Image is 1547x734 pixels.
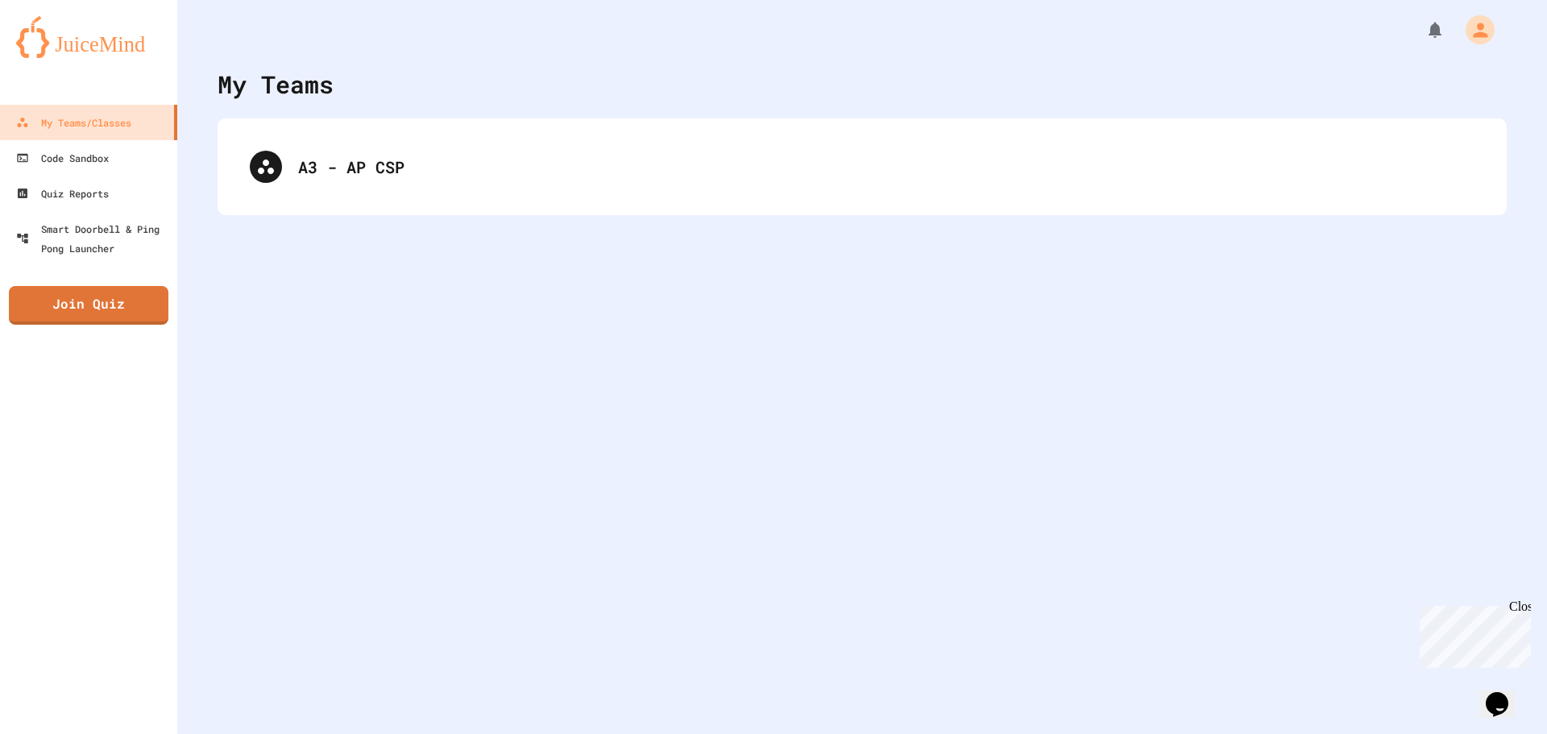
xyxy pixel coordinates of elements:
div: My Notifications [1396,16,1449,44]
img: logo-orange.svg [16,16,161,58]
div: Chat with us now!Close [6,6,111,102]
iframe: chat widget [1413,599,1531,668]
div: My Account [1449,11,1499,48]
div: My Teams/Classes [16,113,131,132]
div: Code Sandbox [16,148,109,168]
div: A3 - AP CSP [234,135,1491,199]
a: Join Quiz [9,286,168,325]
div: A3 - AP CSP [298,155,1474,179]
iframe: chat widget [1479,670,1531,718]
div: Smart Doorbell & Ping Pong Launcher [16,219,171,258]
div: Quiz Reports [16,184,109,203]
div: My Teams [218,66,334,102]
